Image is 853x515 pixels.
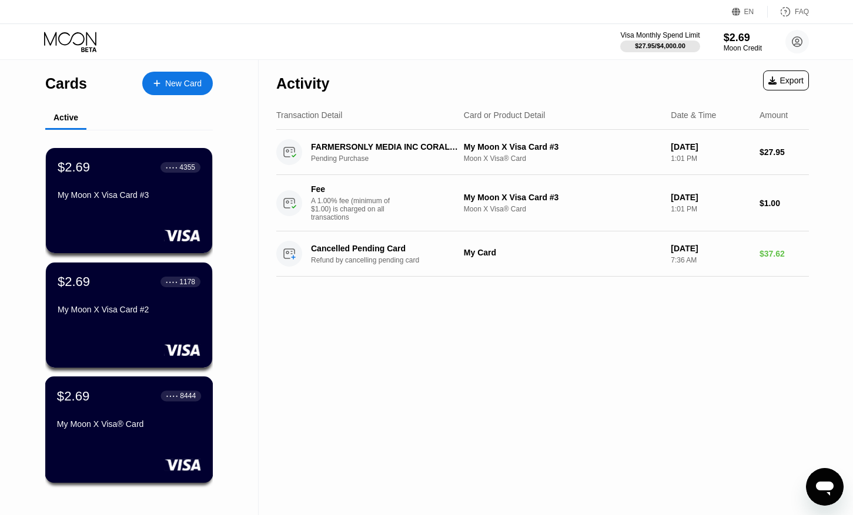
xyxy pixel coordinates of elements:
[276,110,342,120] div: Transaction Detail
[760,147,809,157] div: $27.95
[276,75,329,92] div: Activity
[166,280,178,284] div: ● ● ● ●
[53,113,78,122] div: Active
[795,8,809,16] div: FAQ
[671,205,750,213] div: 1:01 PM
[620,31,700,52] div: Visa Monthly Spend Limit$27.95/$4,000.00
[760,198,809,208] div: $1.00
[57,388,90,403] div: $2.69
[276,175,809,231] div: FeeA 1.00% fee (minimum of $1.00) is charged on all transactionsMy Moon X Visa Card #3Moon X Visa...
[57,419,201,429] div: My Moon X Visa® Card
[724,44,762,52] div: Moon Credit
[58,190,200,200] div: My Moon X Visa Card #3
[671,110,716,120] div: Date & Time
[464,205,661,213] div: Moon X Visa® Card
[635,42,685,49] div: $27.95 / $4,000.00
[724,32,762,52] div: $2.69Moon Credit
[166,166,178,169] div: ● ● ● ●
[768,76,804,85] div: Export
[671,256,750,264] div: 7:36 AM
[179,278,195,286] div: 1178
[46,377,212,482] div: $2.69● ● ● ●8444My Moon X Visa® Card
[311,197,399,221] div: A 1.00% fee (minimum of $1.00) is charged on all transactions
[620,31,700,39] div: Visa Monthly Spend Limit
[806,468,844,506] iframe: Button to launch messaging window
[744,8,754,16] div: EN
[671,193,750,202] div: [DATE]
[276,231,809,277] div: Cancelled Pending CardRefund by cancelling pending cardMy Card[DATE]7:36 AM$37.62
[464,142,661,152] div: My Moon X Visa Card #3
[311,244,460,253] div: Cancelled Pending Card
[311,184,393,194] div: Fee
[311,256,471,264] div: Refund by cancelling pending card
[464,154,661,163] div: Moon X Visa® Card
[671,154,750,163] div: 1:01 PM
[760,249,809,258] div: $37.62
[763,70,809,90] div: Export
[671,142,750,152] div: [DATE]
[724,32,762,44] div: $2.69
[464,193,661,202] div: My Moon X Visa Card #3
[166,394,178,398] div: ● ● ● ●
[142,72,213,95] div: New Card
[58,274,90,290] div: $2.69
[46,262,212,368] div: $2.69● ● ● ●1178My Moon X Visa Card #2
[768,6,809,18] div: FAQ
[46,148,212,253] div: $2.69● ● ● ●4355My Moon X Visa Card #3
[311,154,471,163] div: Pending Purchase
[276,130,809,175] div: FARMERSONLY MEDIA INC CORAL SPRINGSUSPending PurchaseMy Moon X Visa Card #3Moon X Visa® Card[DATE...
[58,305,200,314] div: My Moon X Visa Card #2
[179,163,195,171] div: 4355
[58,160,90,175] div: $2.69
[45,75,87,92] div: Cards
[760,110,788,120] div: Amount
[671,244,750,253] div: [DATE]
[732,6,768,18] div: EN
[464,110,546,120] div: Card or Product Detail
[311,142,460,152] div: FARMERSONLY MEDIA INC CORAL SPRINGSUS
[165,79,202,89] div: New Card
[180,392,196,400] div: 8444
[464,248,661,257] div: My Card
